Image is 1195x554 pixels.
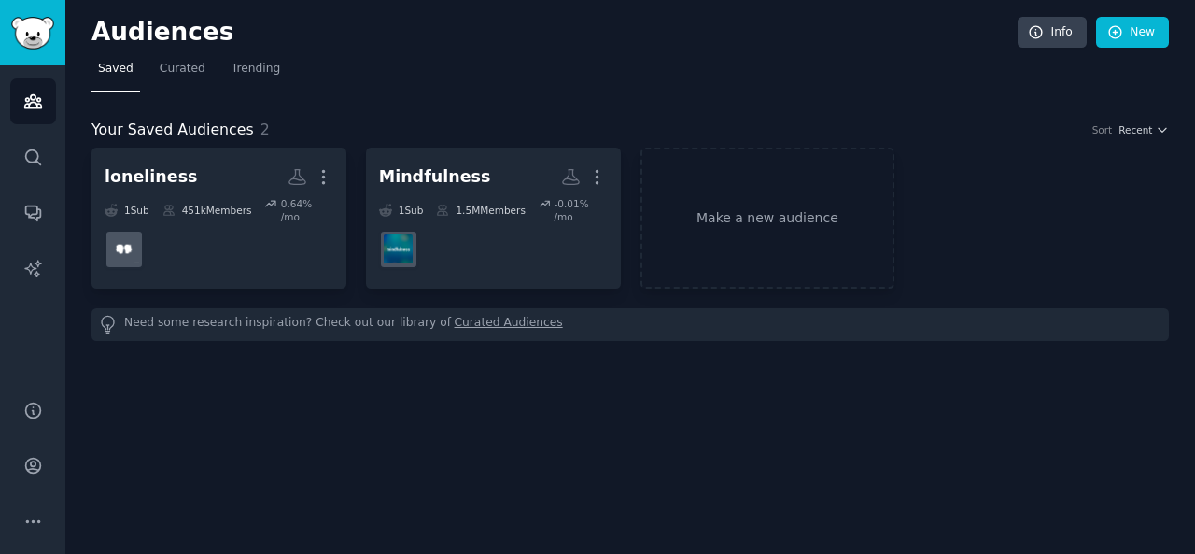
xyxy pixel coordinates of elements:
[91,308,1169,341] div: Need some research inspiration? Check out our library of
[281,197,333,223] div: 0.64 % /mo
[232,61,280,78] span: Trending
[436,197,525,223] div: 1.5M Members
[153,54,212,92] a: Curated
[98,61,134,78] span: Saved
[11,17,54,50] img: GummySearch logo
[384,234,413,263] img: Mindfulness
[162,197,252,223] div: 451k Members
[1096,17,1169,49] a: New
[555,197,608,223] div: -0.01 % /mo
[91,148,346,289] a: loneliness1Sub451kMembers0.64% /molonely
[225,54,287,92] a: Trending
[105,165,198,189] div: loneliness
[379,165,491,189] div: Mindfulness
[110,234,139,263] img: lonely
[1018,17,1087,49] a: Info
[91,18,1018,48] h2: Audiences
[91,119,254,142] span: Your Saved Audiences
[455,315,563,334] a: Curated Audiences
[379,197,424,223] div: 1 Sub
[260,121,270,138] span: 2
[160,61,205,78] span: Curated
[105,197,149,223] div: 1 Sub
[1118,123,1152,136] span: Recent
[91,54,140,92] a: Saved
[1118,123,1169,136] button: Recent
[366,148,621,289] a: Mindfulness1Sub1.5MMembers-0.01% /moMindfulness
[1092,123,1113,136] div: Sort
[640,148,895,289] a: Make a new audience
